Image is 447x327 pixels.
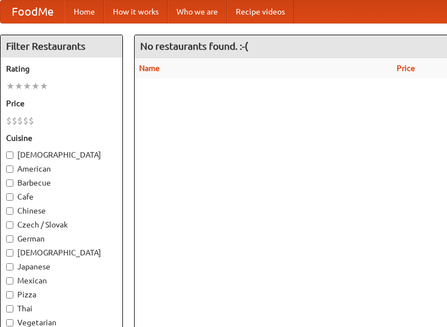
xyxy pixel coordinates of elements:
label: [DEMOGRAPHIC_DATA] [6,247,117,258]
li: $ [17,115,23,127]
li: $ [12,115,17,127]
input: Japanese [6,263,13,271]
h5: Price [6,98,117,109]
label: [DEMOGRAPHIC_DATA] [6,149,117,160]
h4: Filter Restaurants [1,35,122,58]
input: Mexican [6,277,13,285]
input: Thai [6,305,13,312]
label: German [6,233,117,244]
input: Barbecue [6,179,13,187]
input: [DEMOGRAPHIC_DATA] [6,249,13,257]
li: ★ [23,80,31,92]
label: American [6,163,117,174]
input: [DEMOGRAPHIC_DATA] [6,151,13,159]
a: Price [397,64,415,73]
a: Who we are [168,1,227,23]
label: Pizza [6,289,117,300]
label: Chinese [6,205,117,216]
label: Thai [6,303,117,314]
li: $ [6,115,12,127]
li: ★ [15,80,23,92]
input: Cafe [6,193,13,201]
a: How it works [104,1,168,23]
label: Barbecue [6,177,117,188]
li: ★ [6,80,15,92]
input: German [6,235,13,243]
a: Home [65,1,104,23]
label: Czech / Slovak [6,219,117,230]
h5: Cuisine [6,132,117,144]
label: Japanese [6,261,117,272]
label: Mexican [6,275,117,286]
input: Pizza [6,291,13,298]
li: $ [23,115,28,127]
input: American [6,165,13,173]
label: Cafe [6,191,117,202]
a: Recipe videos [227,1,294,23]
li: ★ [40,80,48,92]
input: Czech / Slovak [6,221,13,229]
ng-pluralize: No restaurants found. :-( [140,41,248,51]
li: $ [28,115,34,127]
input: Chinese [6,207,13,215]
h5: Rating [6,63,117,74]
a: FoodMe [1,1,65,23]
a: Name [139,64,160,73]
input: Vegetarian [6,319,13,326]
li: ★ [31,80,40,92]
